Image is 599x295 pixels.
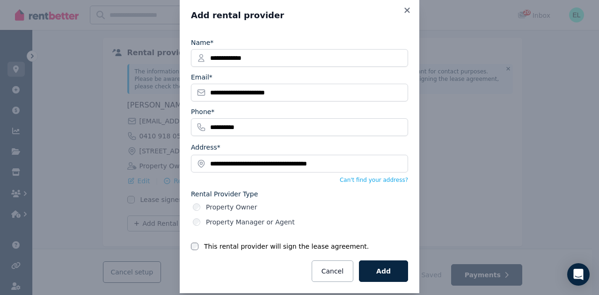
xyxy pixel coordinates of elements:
[191,107,214,116] label: Phone*
[204,242,369,251] label: This rental provider will sign the lease agreement.
[191,72,212,82] label: Email*
[340,176,408,184] button: Can't find your address?
[191,38,213,47] label: Name*
[191,10,408,21] h3: Add rental provider
[191,189,408,199] label: Rental Provider Type
[206,217,295,227] label: Property Manager or Agent
[191,144,220,151] label: Address*
[359,260,408,282] button: Add
[312,260,353,282] button: Cancel
[567,263,590,286] div: Open Intercom Messenger
[206,202,257,212] label: Property Owner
